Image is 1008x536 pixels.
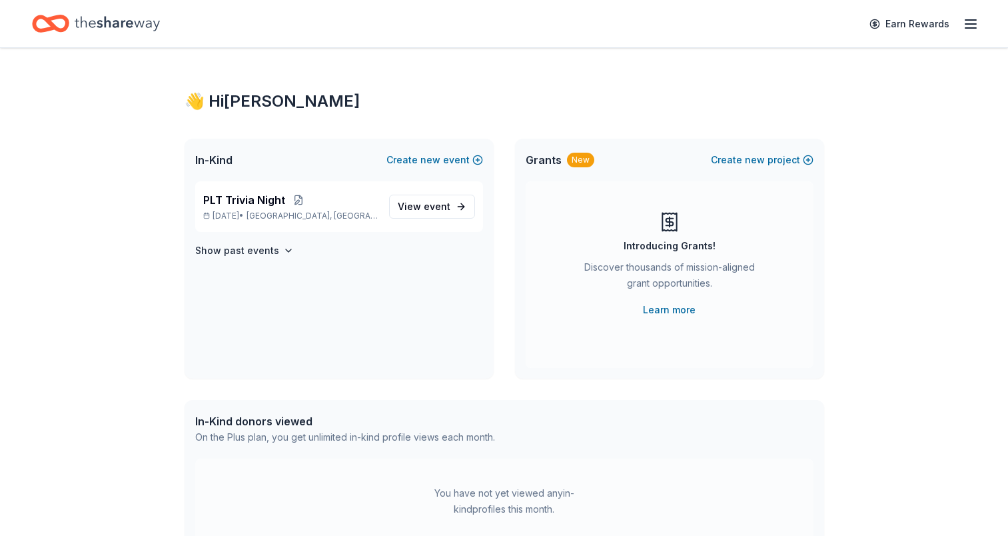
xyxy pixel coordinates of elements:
[203,211,378,221] p: [DATE] •
[861,12,957,36] a: Earn Rewards
[398,199,450,215] span: View
[195,429,495,445] div: On the Plus plan, you get unlimited in-kind profile views each month.
[711,152,813,168] button: Createnewproject
[526,152,562,168] span: Grants
[389,195,475,219] a: View event
[32,8,160,39] a: Home
[386,152,483,168] button: Createnewevent
[745,152,765,168] span: new
[203,192,285,208] span: PLT Trivia Night
[624,238,716,254] div: Introducing Grants!
[643,302,696,318] a: Learn more
[185,91,824,112] div: 👋 Hi [PERSON_NAME]
[424,201,450,212] span: event
[195,243,294,259] button: Show past events
[195,243,279,259] h4: Show past events
[195,152,233,168] span: In-Kind
[579,259,760,297] div: Discover thousands of mission-aligned grant opportunities.
[247,211,378,221] span: [GEOGRAPHIC_DATA], [GEOGRAPHIC_DATA]
[195,413,495,429] div: In-Kind donors viewed
[567,153,594,167] div: New
[420,152,440,168] span: new
[421,485,588,517] div: You have not yet viewed any in-kind profiles this month.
